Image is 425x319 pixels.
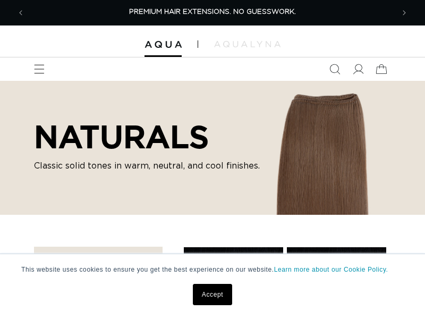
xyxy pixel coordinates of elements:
[144,41,182,48] img: Aqua Hair Extensions
[214,41,280,47] img: aqualyna.com
[393,1,416,24] button: Next announcement
[323,57,346,81] summary: Search
[21,265,404,274] p: This website uses cookies to ensure you get the best experience on our website.
[274,266,388,273] a: Learn more about our Cookie Policy.
[34,159,273,172] p: Classic solid tones in warm, neutral, and cool finishes.
[193,284,232,305] a: Accept
[28,57,51,81] summary: Menu
[34,118,273,155] h2: NATURALS
[129,9,296,15] span: PREMIUM HAIR EXTENSIONS. NO GUESSWORK.
[9,1,32,24] button: Previous announcement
